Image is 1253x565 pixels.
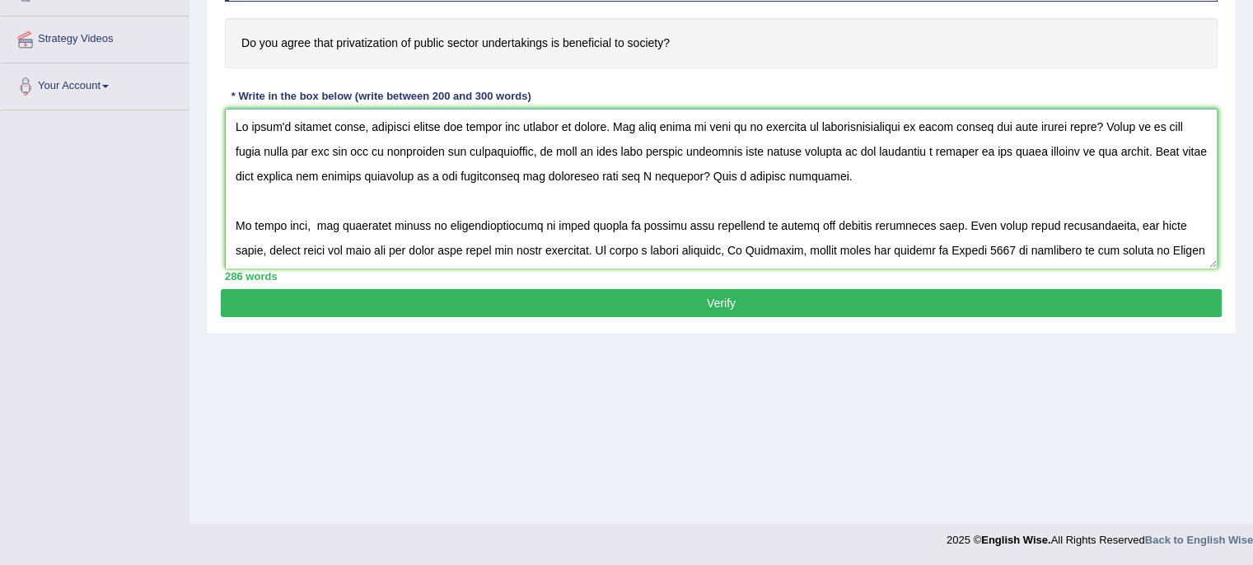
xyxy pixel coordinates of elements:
div: 286 words [225,268,1218,284]
a: Strategy Videos [1,16,189,58]
a: Your Account [1,63,189,105]
button: Verify [221,289,1222,317]
a: Back to English Wise [1145,534,1253,546]
div: * Write in the box below (write between 200 and 300 words) [225,89,537,105]
div: 2025 © All Rights Reserved [947,524,1253,548]
strong: English Wise. [981,534,1050,546]
h4: Do you agree that privatization of public sector undertakings is beneficial to society? [225,18,1218,68]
